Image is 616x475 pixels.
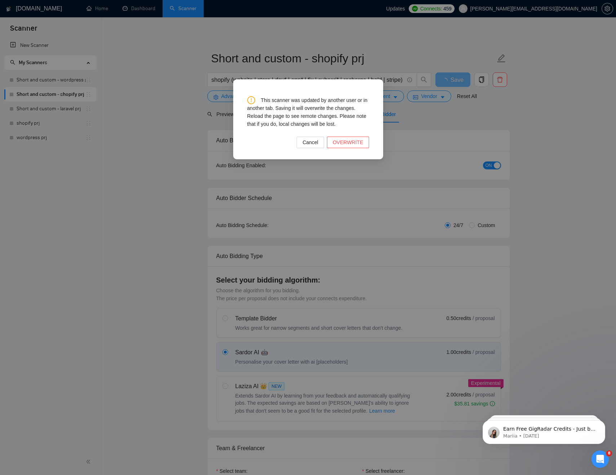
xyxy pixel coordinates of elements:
span: 8 [606,450,612,456]
span: OVERWRITE [333,138,363,146]
button: OVERWRITE [327,137,369,148]
span: exclamation-circle [247,96,255,104]
iframe: Intercom live chat [591,450,609,468]
button: Cancel [297,137,324,148]
iframe: Intercom notifications message [472,405,616,456]
span: Cancel [302,138,318,146]
div: This scanner was updated by another user or in another tab. Saving it will overwrite the changes.... [247,96,369,128]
